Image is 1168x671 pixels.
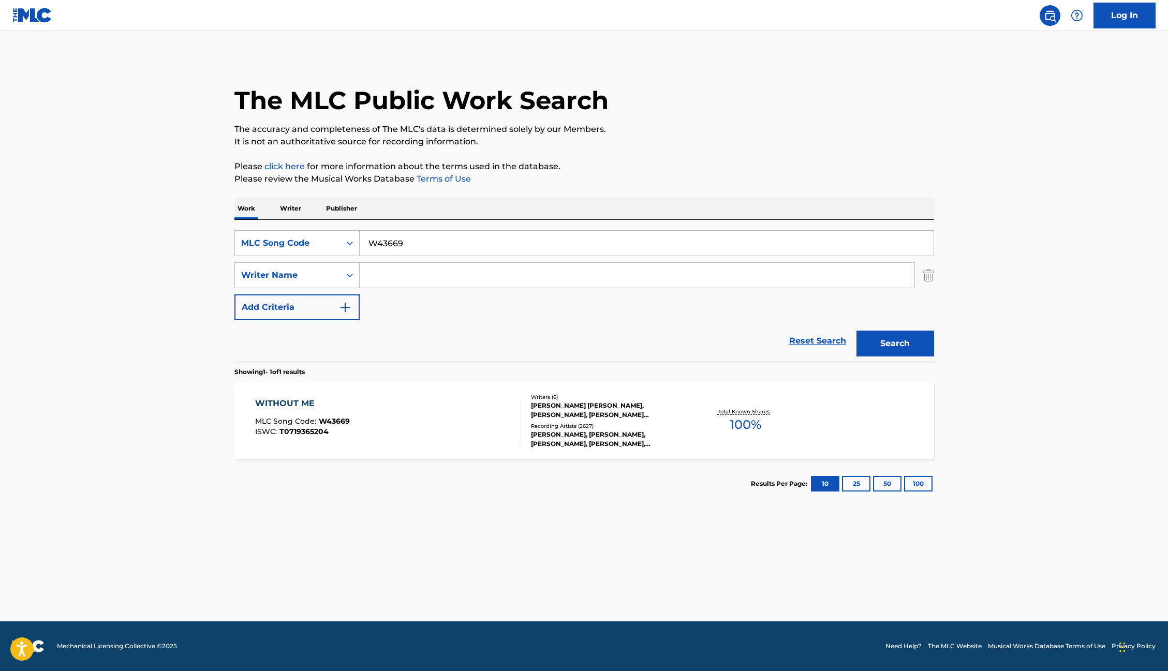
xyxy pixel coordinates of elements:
[255,416,319,426] span: MLC Song Code :
[264,161,305,171] a: click here
[12,8,52,23] img: MLC Logo
[842,476,870,491] button: 25
[277,198,304,219] p: Writer
[1067,5,1087,26] div: Help
[319,416,350,426] span: W43669
[873,476,901,491] button: 50
[923,262,934,288] img: Delete Criterion
[234,85,609,116] h1: The MLC Public Work Search
[339,301,351,314] img: 9d2ae6d4665cec9f34b9.svg
[241,237,334,249] div: MLC Song Code
[751,479,810,488] p: Results Per Page:
[1119,632,1126,663] div: Drag
[1116,621,1168,671] iframe: Chat Widget
[234,160,934,173] p: Please for more information about the terms used in the database.
[234,136,934,148] p: It is not an authoritative source for recording information.
[730,415,761,434] span: 100 %
[856,331,934,356] button: Search
[1112,642,1156,651] a: Privacy Policy
[718,408,773,415] p: Total Known Shares:
[1071,9,1083,22] img: help
[234,294,360,320] button: Add Criteria
[531,393,687,401] div: Writers ( 6 )
[1040,5,1060,26] a: Public Search
[255,397,350,410] div: WITHOUT ME
[234,230,934,362] form: Search Form
[234,123,934,136] p: The accuracy and completeness of The MLC's data is determined solely by our Members.
[531,430,687,449] div: [PERSON_NAME], [PERSON_NAME], [PERSON_NAME], [PERSON_NAME], [PERSON_NAME]
[784,330,851,352] a: Reset Search
[531,422,687,430] div: Recording Artists ( 2627 )
[1093,3,1156,28] a: Log In
[811,476,839,491] button: 10
[1044,9,1056,22] img: search
[241,269,334,281] div: Writer Name
[928,642,982,651] a: The MLC Website
[904,476,933,491] button: 100
[234,367,305,377] p: Showing 1 - 1 of 1 results
[234,198,258,219] p: Work
[234,173,934,185] p: Please review the Musical Works Database
[255,427,279,436] span: ISWC :
[12,640,45,652] img: logo
[531,401,687,420] div: [PERSON_NAME] [PERSON_NAME], [PERSON_NAME], [PERSON_NAME] [PERSON_NAME] [PERSON_NAME] [PERSON_NAM...
[234,382,934,459] a: WITHOUT MEMLC Song Code:W43669ISWC:T0719365204Writers (6)[PERSON_NAME] [PERSON_NAME], [PERSON_NAM...
[279,427,329,436] span: T0719365204
[988,642,1105,651] a: Musical Works Database Terms of Use
[415,174,471,184] a: Terms of Use
[57,642,177,651] span: Mechanical Licensing Collective © 2025
[323,198,360,219] p: Publisher
[885,642,922,651] a: Need Help?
